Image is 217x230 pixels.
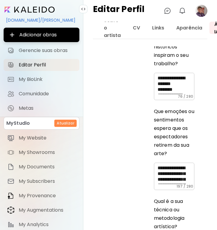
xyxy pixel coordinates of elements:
[4,204,79,216] a: itemMy Augmentations
[19,105,76,111] span: Metas
[4,132,79,144] a: itemMy Website
[4,59,79,71] a: Editar Perfil iconEditar Perfil
[177,6,187,16] button: bellIcon
[7,76,14,83] img: My BioLink icon
[7,105,14,112] img: Metas icon
[7,192,14,199] img: item
[4,44,79,57] a: Gerencie suas obras iconGerencie suas obras
[164,7,171,14] img: chatIcon
[4,146,79,158] a: itemMy Showrooms
[81,7,86,11] img: collapse
[7,90,14,97] img: Comunidade icon
[4,73,79,85] a: completeMy BioLink iconMy BioLink
[7,61,14,69] img: Editar Perfil icon
[7,221,14,228] img: item
[154,107,194,158] h6: Que emoções ou sentimentos espera que os espectadores retirem da sua arte?
[128,22,145,34] a: CV
[7,134,14,142] img: item
[178,94,193,99] h6: 76 / 280
[19,178,76,184] span: My Subscribers
[7,178,14,185] img: item
[4,190,79,202] a: itemMy Provenance
[7,47,14,54] img: Gerencie suas obras icon
[93,5,145,17] h4: Editar Perfil
[19,164,76,170] span: My Documents
[171,22,207,34] a: Aparência
[4,88,79,100] a: Comunidade iconComunidade
[6,120,30,127] p: MyStudio
[177,184,193,189] h6: 197 / 280
[4,102,79,114] a: completeMetas iconMetas
[99,22,126,34] a: Sobre o artista
[19,193,76,199] span: My Provenance
[19,62,76,68] span: Editar Perfil
[19,48,76,54] span: Gerencie suas obras
[4,161,79,173] a: itemMy Documents
[7,206,14,214] img: item
[19,149,76,155] span: My Showrooms
[4,28,79,42] button: Adicionar obras
[8,31,75,38] span: Adicionar obras
[57,121,74,126] h6: Atualizar
[179,7,186,14] img: bellIcon
[7,163,14,170] img: item
[19,76,76,82] span: My BioLink
[19,135,76,141] span: My Website
[4,175,79,187] a: itemMy Subscribers
[4,15,79,25] div: [DOMAIN_NAME]/[PERSON_NAME]
[19,91,76,97] span: Comunidade
[147,22,169,34] a: Links
[7,149,14,156] img: item
[19,222,76,228] span: My Analytics
[154,34,194,68] h6: Que artistas históricos inspiram o seu trabalho?
[19,207,76,213] span: My Augmentations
